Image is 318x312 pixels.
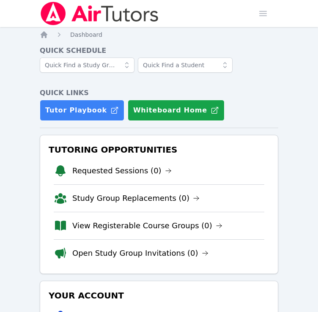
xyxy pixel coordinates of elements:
[40,2,159,25] img: Air Tutors
[72,165,172,177] a: Requested Sessions (0)
[70,31,102,38] span: Dashboard
[72,192,200,204] a: Study Group Replacements (0)
[40,88,278,98] h4: Quick Links
[40,57,134,73] input: Quick Find a Study Group
[40,30,278,39] nav: Breadcrumb
[40,46,278,56] h4: Quick Schedule
[47,142,271,157] h3: Tutoring Opportunities
[72,220,222,232] a: View Registerable Course Groups (0)
[138,57,233,73] input: Quick Find a Student
[128,100,225,121] button: Whiteboard Home
[47,288,271,303] h3: Your Account
[72,247,208,259] a: Open Study Group Invitations (0)
[70,30,102,39] a: Dashboard
[40,100,124,121] a: Tutor Playbook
